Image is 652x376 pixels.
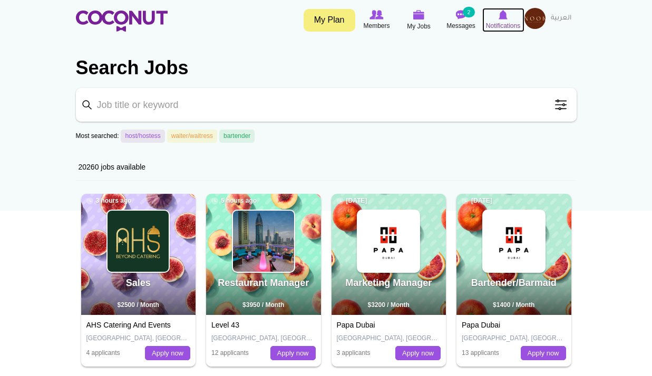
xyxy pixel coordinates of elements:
p: [GEOGRAPHIC_DATA], [GEOGRAPHIC_DATA] [462,334,566,343]
a: Notifications Notifications [482,8,524,32]
a: العربية [546,8,577,29]
span: 4 applicants [86,349,120,357]
span: $3950 / Month [242,301,284,309]
a: waiter/waitress [167,130,217,143]
a: host/hostess [121,130,164,143]
a: bartender [219,130,255,143]
a: Sales [126,278,151,288]
span: $1400 / Month [493,301,534,309]
a: Marketing Manager [345,278,432,288]
span: Members [363,21,390,31]
span: My Jobs [407,21,431,32]
span: $3200 / Month [368,301,410,309]
a: My Jobs My Jobs [398,8,440,33]
img: My Jobs [413,10,425,19]
a: Apply now [395,346,441,361]
a: Browse Members Members [356,8,398,32]
a: AHS Catering And Events [86,321,171,329]
span: Notifications [486,21,520,31]
img: Messages [456,10,466,19]
a: Papa Dubai [462,321,500,329]
label: Most searched: [76,132,119,141]
span: 5 hours ago [211,196,257,205]
p: [GEOGRAPHIC_DATA], [GEOGRAPHIC_DATA] [337,334,441,343]
a: Messages Messages 2 [440,8,482,32]
small: 2 [463,7,474,17]
img: Notifications [499,10,508,19]
p: [GEOGRAPHIC_DATA], [GEOGRAPHIC_DATA] [211,334,316,343]
a: Bartender/Barmaid [471,278,557,288]
span: 3 applicants [337,349,371,357]
input: Job title or keyword [76,88,577,122]
span: Messages [446,21,475,31]
span: 12 applicants [211,349,249,357]
span: 3 hours ago [86,196,132,205]
a: My Plan [304,9,355,32]
a: Restaurant Manager [218,278,309,288]
span: [DATE] [462,196,492,205]
a: Apply now [145,346,190,361]
div: 20260 jobs available [76,154,577,181]
a: Level 43 [211,321,239,329]
span: $2500 / Month [118,301,159,309]
h2: Search Jobs [76,55,577,81]
img: Browse Members [369,10,383,19]
p: [GEOGRAPHIC_DATA], [GEOGRAPHIC_DATA] [86,334,191,343]
img: Home [76,11,168,32]
a: Papa Dubai [337,321,375,329]
a: Apply now [270,346,316,361]
span: [DATE] [337,196,367,205]
a: Apply now [521,346,566,361]
span: 13 applicants [462,349,499,357]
